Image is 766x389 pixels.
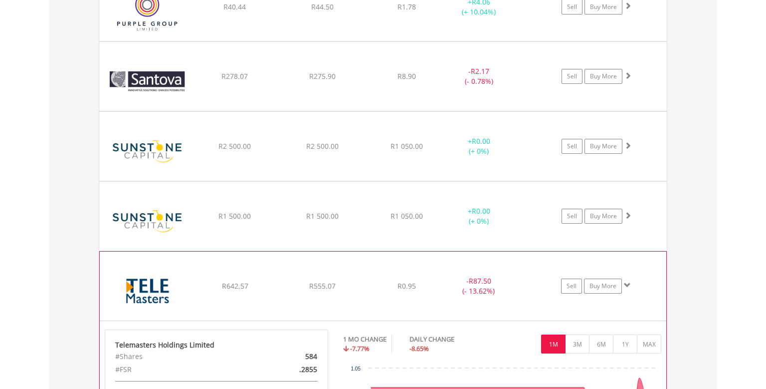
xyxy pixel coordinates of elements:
span: R0.00 [472,136,490,146]
div: DAILY CHANGE [409,335,489,344]
text: 1.05 [351,366,361,372]
button: 6M [589,335,613,354]
a: Sell [562,139,582,154]
button: 1Y [613,335,637,354]
div: #FSR [108,363,252,376]
div: #Shares [108,350,252,363]
span: R2 500.00 [218,141,251,151]
a: Sell [562,69,582,84]
span: R1 500.00 [306,211,339,221]
a: Buy More [584,139,622,154]
button: 1M [541,335,566,354]
a: Buy More [584,279,622,294]
span: R0.00 [472,206,490,216]
span: R2.17 [471,66,489,76]
div: - (- 0.78%) [441,66,517,86]
span: R1 500.00 [218,211,251,221]
div: + (+ 0%) [441,206,517,226]
span: R275.90 [309,71,336,81]
span: -7.77% [350,344,370,353]
span: R1 050.00 [390,141,423,151]
span: R1.78 [397,2,416,11]
span: R8.90 [397,71,416,81]
span: -8.65% [409,344,429,353]
img: EQU.ZA.SCL124.png [104,124,190,178]
img: EQU.ZA.TLM.png [105,264,191,318]
a: Sell [561,279,582,294]
a: Buy More [584,69,622,84]
span: R555.07 [309,281,336,291]
span: R278.07 [221,71,248,81]
div: - (- 13.62%) [441,276,516,296]
div: Telemasters Holdings Limited [115,340,318,350]
span: R2 500.00 [306,141,339,151]
img: EQU.ZA.SCL126.png [104,194,190,248]
div: 1 MO CHANGE [343,335,386,344]
span: R1 050.00 [390,211,423,221]
span: R40.44 [223,2,246,11]
span: R44.50 [311,2,334,11]
span: R87.50 [469,276,491,286]
a: Buy More [584,209,622,224]
span: R0.95 [397,281,416,291]
div: + (+ 0%) [441,136,517,156]
button: 3M [565,335,589,354]
div: 584 [252,350,325,363]
div: .2855 [252,363,325,376]
button: MAX [637,335,661,354]
a: Sell [562,209,582,224]
span: R642.57 [222,281,248,291]
img: EQU.ZA.SNV.png [104,54,190,108]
